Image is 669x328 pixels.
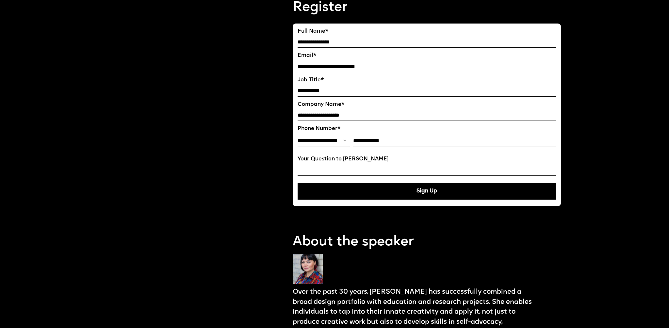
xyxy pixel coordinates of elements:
[293,233,561,251] p: About the speaker
[298,77,556,84] label: Job Title
[298,28,556,35] label: Full Name
[298,102,556,108] label: Company Name
[298,156,556,163] label: Your Question to [PERSON_NAME]
[298,53,556,59] label: Email
[298,183,556,200] button: Sign Up
[298,126,556,132] label: Phone Number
